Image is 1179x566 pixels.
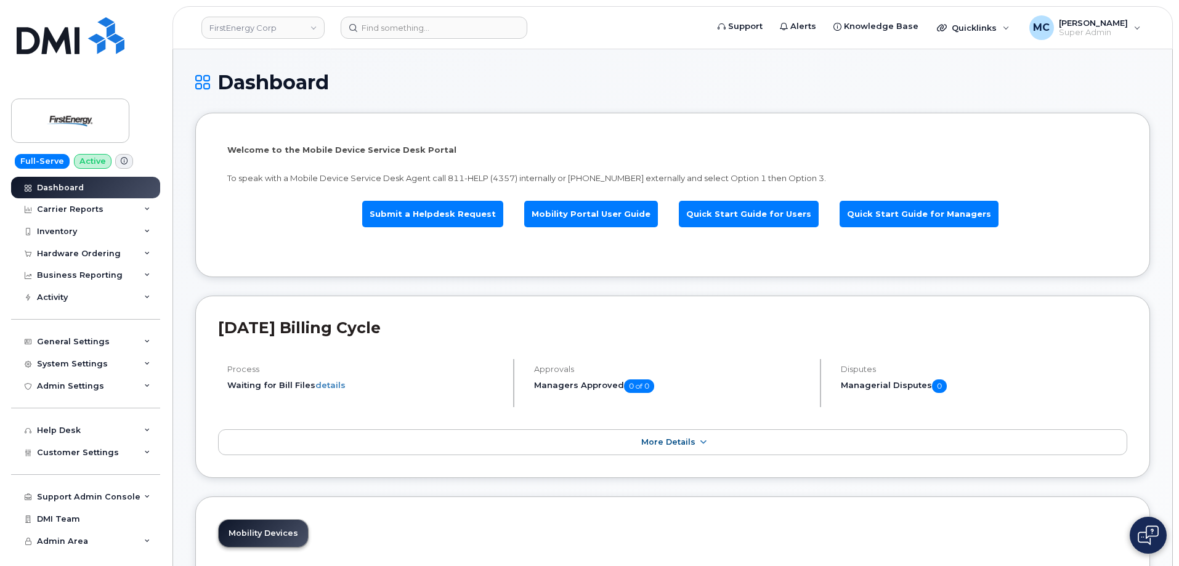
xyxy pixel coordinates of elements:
h4: Process [227,365,503,374]
h4: Disputes [841,365,1127,374]
h5: Managers Approved [534,379,809,393]
h4: Approvals [534,365,809,374]
a: Quick Start Guide for Users [679,201,819,227]
a: Mobility Devices [219,520,308,547]
p: To speak with a Mobile Device Service Desk Agent call 811-HELP (4357) internally or [PHONE_NUMBER... [227,172,1118,184]
span: 0 of 0 [624,379,654,393]
span: 0 [932,379,947,393]
a: Quick Start Guide for Managers [840,201,999,227]
span: More Details [641,437,695,447]
a: details [315,380,346,390]
li: Waiting for Bill Files [227,379,503,391]
img: Open chat [1138,525,1159,545]
a: Mobility Portal User Guide [524,201,658,227]
h2: [DATE] Billing Cycle [218,318,1127,337]
a: Submit a Helpdesk Request [362,201,503,227]
h1: Dashboard [195,71,1150,93]
p: Welcome to the Mobile Device Service Desk Portal [227,144,1118,156]
h5: Managerial Disputes [841,379,1127,393]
